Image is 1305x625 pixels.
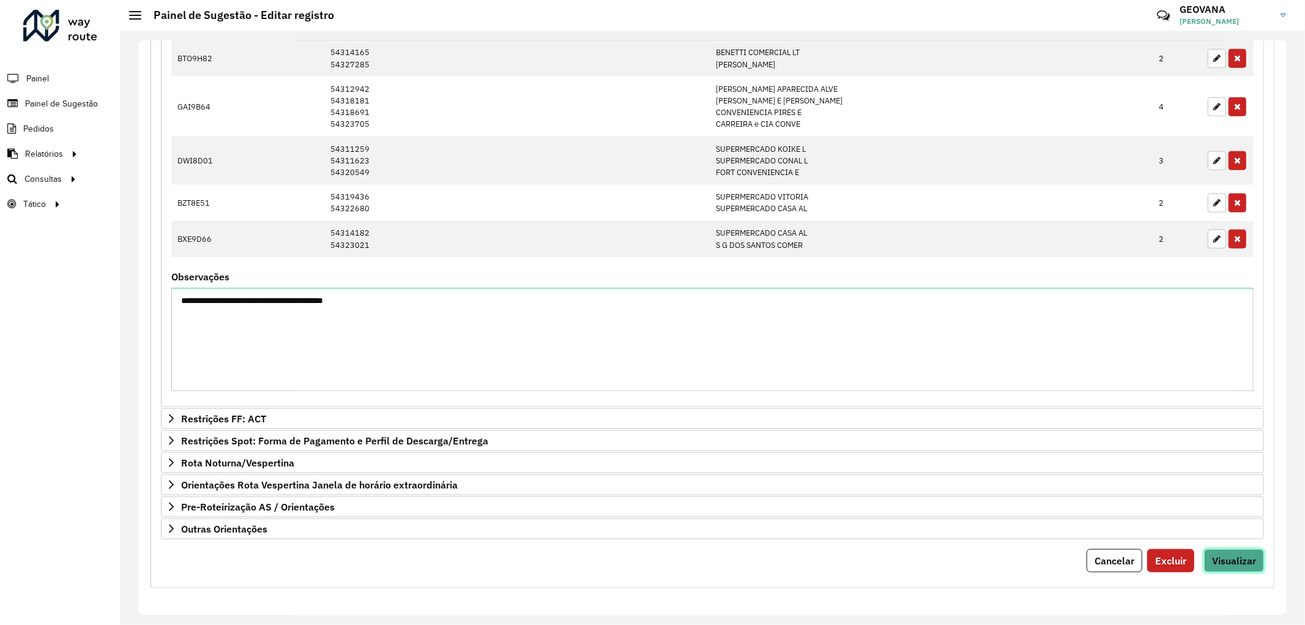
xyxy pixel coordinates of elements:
span: Rota Noturna/Vespertina [181,458,294,468]
a: Restrições Spot: Forma de Pagamento e Perfil de Descarga/Entrega [161,430,1264,451]
span: Pre-Roteirização AS / Orientações [181,502,335,512]
td: BTO9H82 [171,40,324,77]
span: Outras Orientações [181,524,267,534]
td: [PERSON_NAME] APARECIDA ALVE [PERSON_NAME] E [PERSON_NAME] CONVENIENCIA PIRES E CARREIRA e CIA CONVE [709,77,1152,137]
button: Cancelar [1087,549,1142,572]
td: SUPERMERCADO CASA AL S G DOS SANTOS COMER [709,221,1152,257]
a: Pre-Roteirização AS / Orientações [161,496,1264,517]
a: Outras Orientações [161,518,1264,539]
td: BZT8E51 [171,185,324,221]
td: 54314165 54327285 [324,40,709,77]
td: BENETTI COMERCIAL LT [PERSON_NAME] [709,40,1152,77]
span: Restrições FF: ACT [181,414,266,424]
h3: GEOVANA [1180,4,1271,15]
td: 2 [1153,221,1202,257]
span: Painel de Sugestão [25,97,98,110]
span: Restrições Spot: Forma de Pagamento e Perfil de Descarga/Entrega [181,436,488,446]
td: 54319436 54322680 [324,185,709,221]
span: Relatórios [25,148,63,160]
td: SUPERMERCADO VITORIA SUPERMERCADO CASA AL [709,185,1152,221]
td: 4 [1153,77,1202,137]
span: Consultas [24,173,62,185]
span: Orientações Rota Vespertina Janela de horário extraordinária [181,480,458,490]
span: Cancelar [1095,555,1134,567]
td: GAI9B64 [171,77,324,137]
td: DWI8D01 [171,137,324,185]
td: BXE9D66 [171,221,324,257]
span: Pedidos [23,122,54,135]
a: Contato Rápido [1150,2,1177,29]
label: Observações [171,269,229,284]
button: Excluir [1147,549,1194,572]
td: 54311259 54311623 54320549 [324,137,709,185]
span: [PERSON_NAME] [1180,16,1271,27]
td: 2 [1153,185,1202,221]
a: Rota Noturna/Vespertina [161,452,1264,473]
td: 54314182 54323021 [324,221,709,257]
td: SUPERMERCADO KOIKE L SUPERMERCADO CONAL L FORT CONVENIENCIA E [709,137,1152,185]
span: Tático [23,198,46,211]
h2: Painel de Sugestão - Editar registro [141,9,334,22]
span: Painel [26,72,49,85]
td: 54312942 54318181 54318691 54323705 [324,77,709,137]
td: 2 [1153,40,1202,77]
span: Excluir [1155,555,1186,567]
a: Orientações Rota Vespertina Janela de horário extraordinária [161,474,1264,495]
td: 3 [1153,137,1202,185]
span: Visualizar [1212,555,1256,567]
button: Visualizar [1204,549,1264,572]
a: Restrições FF: ACT [161,408,1264,429]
